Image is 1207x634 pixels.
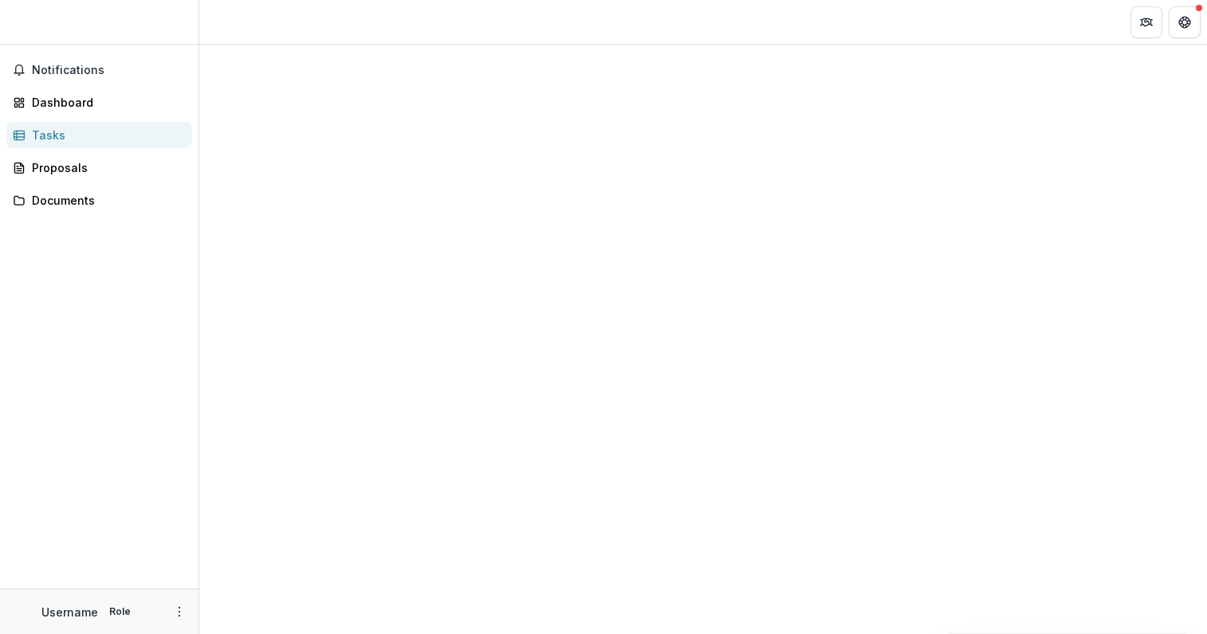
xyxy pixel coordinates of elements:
[6,155,192,181] a: Proposals
[32,127,179,143] div: Tasks
[32,64,186,77] span: Notifications
[6,57,192,83] button: Notifications
[104,605,136,619] p: Role
[6,122,192,148] a: Tasks
[32,192,179,209] div: Documents
[1169,6,1201,38] button: Get Help
[32,94,179,111] div: Dashboard
[6,187,192,213] a: Documents
[1130,6,1162,38] button: Partners
[6,89,192,115] a: Dashboard
[32,159,179,176] div: Proposals
[170,602,189,621] button: More
[41,604,98,620] p: Username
